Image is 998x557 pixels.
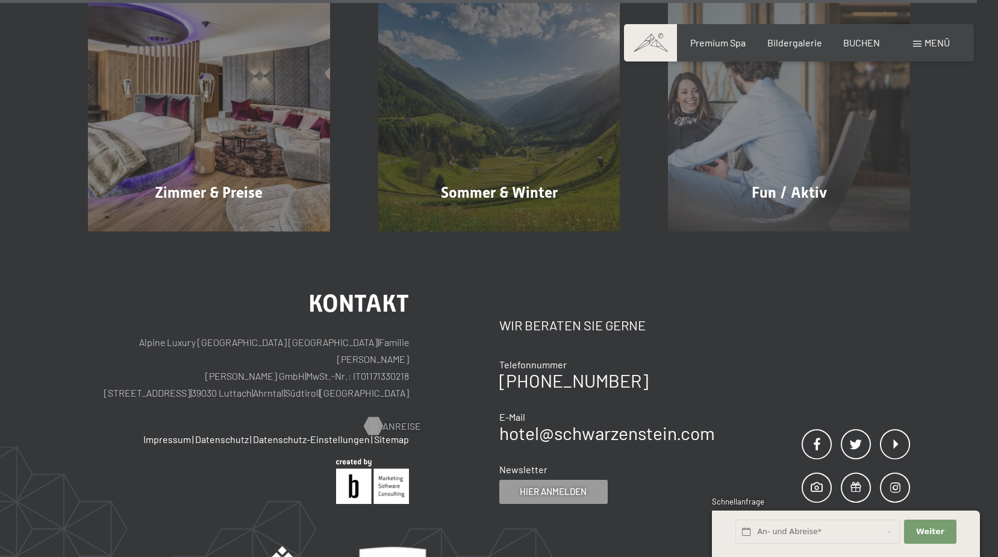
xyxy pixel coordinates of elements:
[88,334,409,401] p: Alpine Luxury [GEOGRAPHIC_DATA] [GEOGRAPHIC_DATA] Familie [PERSON_NAME] [PERSON_NAME] GmbH MwSt.-...
[925,37,950,48] span: Menü
[308,289,409,318] span: Kontakt
[364,420,409,433] a: Anreise
[190,387,192,398] span: |
[378,336,379,348] span: |
[441,184,558,201] span: Sommer & Winter
[499,317,646,333] span: Wir beraten Sie gerne
[916,526,944,537] span: Weiter
[284,387,285,398] span: |
[374,433,409,445] a: Sitemap
[250,433,252,445] span: |
[499,359,567,370] span: Telefonnummer
[253,433,370,445] a: Datenschutz-Einstellungen
[371,433,373,445] span: |
[690,37,746,48] a: Premium Spa
[499,464,547,475] span: Newsletter
[499,411,525,423] span: E-Mail
[382,420,421,433] span: Anreise
[143,433,191,445] a: Impressum
[252,387,253,398] span: |
[752,184,827,201] span: Fun / Aktiv
[192,433,194,445] span: |
[767,37,822,48] a: Bildergalerie
[499,422,715,444] a: hotel@schwarzenstein.com
[904,520,956,544] button: Weiter
[319,387,320,398] span: |
[305,370,306,382] span: |
[712,497,764,506] span: Schnellanfrage
[336,459,409,504] img: Brandnamic GmbH | Leading Hospitality Solutions
[843,37,880,48] a: BUCHEN
[499,370,648,391] a: [PHONE_NUMBER]
[520,485,587,498] span: Hier anmelden
[195,433,249,445] a: Datenschutz
[155,184,263,201] span: Zimmer & Preise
